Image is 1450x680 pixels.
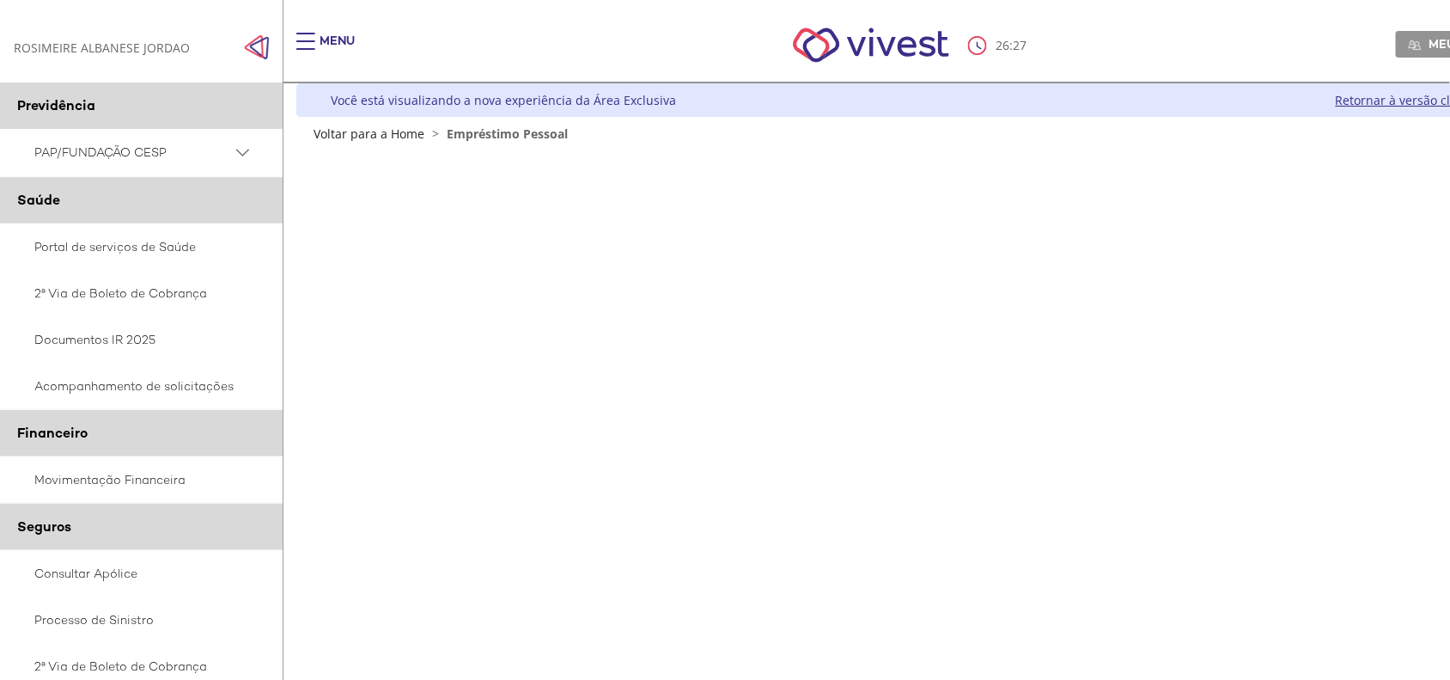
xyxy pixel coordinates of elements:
[1409,39,1422,52] img: Meu perfil
[774,9,969,82] img: Vivest
[34,142,232,163] span: PAP/FUNDAÇÃO CESP
[447,126,568,142] span: Empréstimo Pessoal
[244,34,270,60] span: Click to close side navigation.
[17,518,71,536] span: Seguros
[320,33,355,67] div: Menu
[331,92,676,108] div: Você está visualizando a nova experiência da Área Exclusiva
[996,37,1009,53] span: 26
[428,126,443,142] span: >
[17,424,88,442] span: Financeiro
[17,96,95,114] span: Previdência
[968,36,1030,55] div: :
[244,34,270,60] img: Fechar menu
[314,126,424,142] a: Voltar para a Home
[1013,37,1027,53] span: 27
[14,40,190,56] div: ROSIMEIRE ALBANESE JORDAO
[17,191,60,209] span: Saúde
